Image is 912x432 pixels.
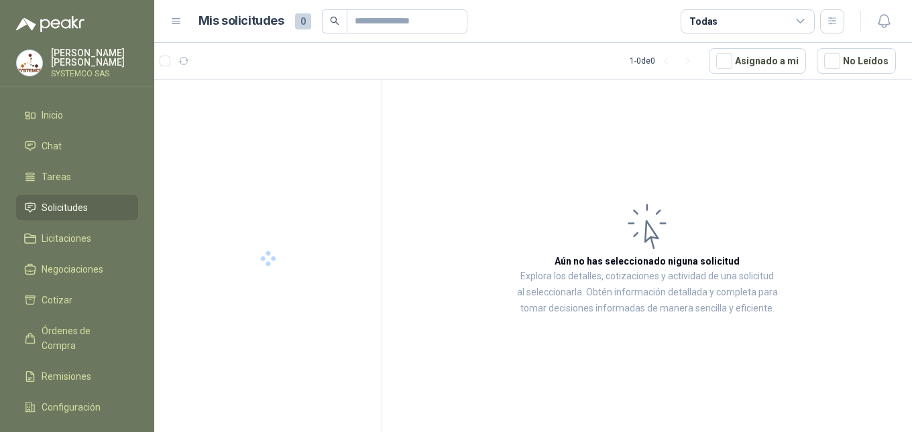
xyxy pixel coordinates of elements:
h1: Mis solicitudes [198,11,284,31]
a: Licitaciones [16,226,138,251]
span: Cotizar [42,293,72,307]
a: Configuración [16,394,138,420]
span: Configuración [42,400,101,415]
span: Licitaciones [42,231,91,246]
p: Explora los detalles, cotizaciones y actividad de una solicitud al seleccionarla. Obtén informaci... [516,269,778,317]
span: Tareas [42,169,71,184]
span: Chat [42,139,62,153]
span: Órdenes de Compra [42,323,125,353]
button: No Leídos [817,48,896,74]
div: Todas [689,14,718,29]
img: Logo peakr [16,16,84,32]
a: Remisiones [16,364,138,389]
a: Chat [16,133,138,159]
button: Asignado a mi [709,48,806,74]
div: 1 - 0 de 0 [630,50,698,72]
span: Inicio [42,108,63,123]
span: Negociaciones [42,262,103,277]
span: Solicitudes [42,200,88,215]
a: Cotizar [16,287,138,313]
span: Remisiones [42,369,91,384]
span: search [330,16,339,25]
p: SYSTEMCO SAS [51,70,138,78]
a: Órdenes de Compra [16,318,138,358]
img: Company Logo [17,50,42,76]
a: Negociaciones [16,257,138,282]
a: Solicitudes [16,195,138,220]
p: [PERSON_NAME] [PERSON_NAME] [51,48,138,67]
a: Inicio [16,102,138,128]
h3: Aún no has seleccionado niguna solicitud [555,254,740,269]
span: 0 [295,13,311,29]
a: Tareas [16,164,138,190]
